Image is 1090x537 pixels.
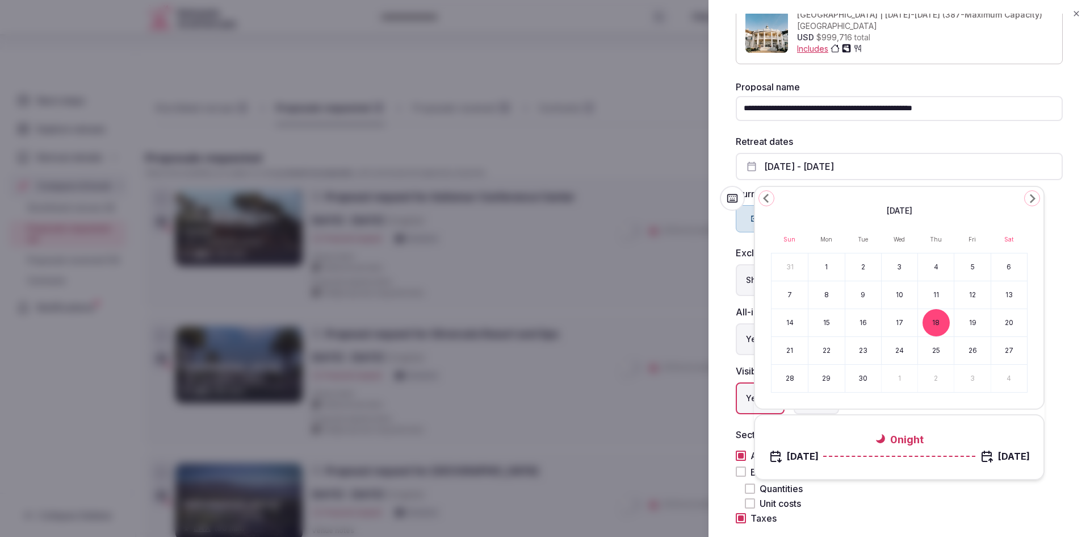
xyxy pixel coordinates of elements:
th: Friday [954,226,991,253]
div: Check out [980,449,1030,463]
th: Sunday [772,226,808,253]
table: June 2026 [771,226,1028,393]
button: Tuesday, June 30th, 2026 [845,365,881,392]
button: Saturday, June 27th, 2026 [991,337,1027,364]
button: Saturday, June 20th, 2026 [991,309,1027,336]
label: All-inclusive package? [736,306,833,318]
button: Wednesday, June 3rd, 2026 [882,253,917,281]
h2: 0 night [823,432,975,447]
span: USD [797,32,814,43]
button: Sunday, June 7th, 2026 [772,281,808,309]
button: Includes [797,43,862,55]
button: Wednesday, July 1st, 2026 [882,365,917,392]
button: Saturday, July 4th, 2026 [991,365,1027,392]
label: Attendance [751,451,800,460]
button: Thursday, June 11th, 2026 [918,281,954,309]
label: Yes [736,323,785,355]
label: Quantities [760,484,803,493]
button: Tuesday, June 23rd, 2026 [845,337,881,364]
th: Saturday [991,226,1027,253]
label: Visible to admins only? [736,365,834,377]
button: Tuesday, June 9th, 2026 [845,281,881,309]
button: Wednesday, June 17th, 2026 [882,309,917,336]
label: Unit costs [760,499,801,508]
button: USD [736,205,817,232]
label: Yes [736,382,785,414]
button: Monday, June 1st, 2026 [808,253,844,281]
button: Thursday, June 18th, 2026, selected [918,309,954,336]
button: [DATE] - [DATE] [736,153,1063,180]
label: Shared [736,264,798,296]
button: Sunday, June 14th, 2026 [772,309,808,336]
span: [GEOGRAPHIC_DATA] | [DATE]-[DATE] (387-Maximum Capacity) [797,9,1042,20]
h3: Sections to duplicate [736,428,1063,442]
th: Tuesday [844,226,881,253]
label: Exclusivity [736,247,781,259]
button: Thursday, June 25th, 2026 [918,337,954,364]
button: Wednesday, June 24th, 2026 [882,337,917,364]
button: Tuesday, June 16th, 2026 [845,309,881,336]
img: Proposal [745,10,788,53]
button: Saturday, June 6th, 2026 [991,253,1027,281]
button: Sunday, June 28th, 2026 [772,365,808,392]
button: Monday, June 29th, 2026 [808,365,844,392]
span: $999,716 [816,32,852,43]
button: Friday, June 5th, 2026 [954,253,990,281]
div: Check in [769,449,819,463]
button: Friday, June 26th, 2026 [954,337,990,364]
label: Billing groups [751,467,809,478]
button: Go to the Next Month [1024,190,1040,206]
th: Thursday [917,226,954,253]
button: Friday, June 19th, 2026 [954,309,990,336]
th: Monday [808,226,844,253]
button: Monday, June 8th, 2026 [808,281,844,309]
button: Monday, June 15th, 2026 [808,309,844,336]
button: Sunday, May 31st, 2026 [772,253,808,281]
label: Proposal name [736,82,1063,91]
button: Thursday, July 2nd, 2026 [918,365,954,392]
button: Saturday, June 13th, 2026 [991,281,1027,309]
label: Taxes [751,514,777,523]
button: Thursday, June 4th, 2026 [918,253,954,281]
button: Sunday, June 21st, 2026 [772,337,808,364]
button: Wednesday, June 10th, 2026 [882,281,917,309]
span: [GEOGRAPHIC_DATA] [797,20,877,32]
span: [DATE] [887,205,912,217]
button: Friday, July 3rd, 2026 [954,365,990,392]
th: Wednesday [881,226,917,253]
button: Tuesday, June 2nd, 2026 [845,253,881,281]
button: Friday, June 12th, 2026 [954,281,990,309]
label: Retreat dates [736,136,793,147]
button: Monday, June 22nd, 2026 [808,337,844,364]
button: Go to the Previous Month [758,190,774,206]
span: total [854,32,870,43]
